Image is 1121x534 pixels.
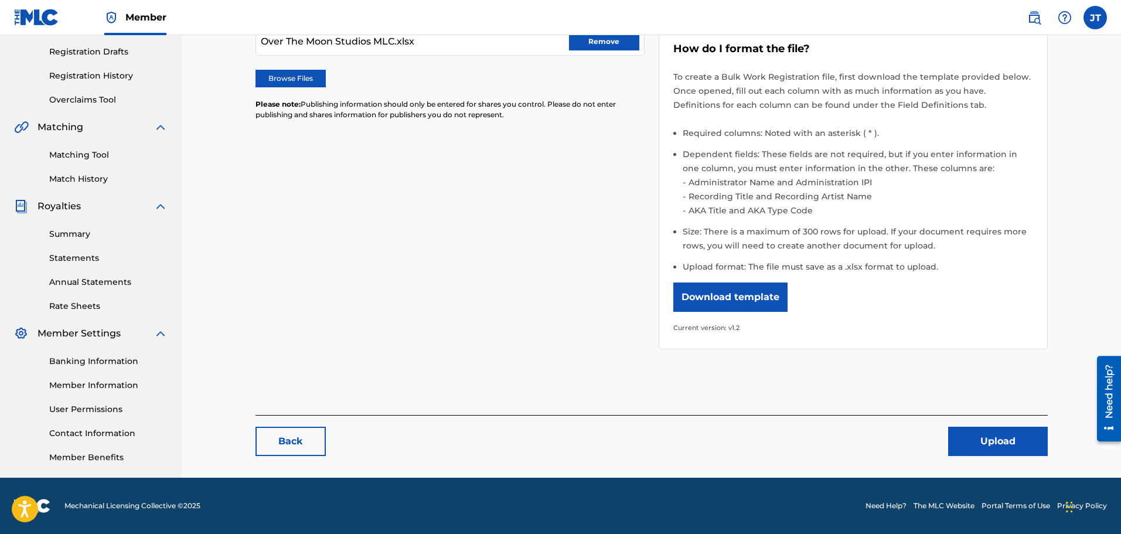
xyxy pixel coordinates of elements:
[1023,6,1046,29] a: Public Search
[1062,478,1121,534] iframe: Chat Widget
[1088,351,1121,445] iframe: Resource Center
[49,427,168,440] a: Contact Information
[49,252,168,264] a: Statements
[683,147,1033,225] li: Dependent fields: These fields are not required, but if you enter information in one column, you ...
[1058,11,1072,25] img: help
[255,100,301,108] span: Please note:
[982,501,1050,511] a: Portal Terms of Use
[1083,6,1107,29] div: User Menu
[948,427,1048,456] button: Upload
[49,46,168,58] a: Registration Drafts
[49,300,168,312] a: Rate Sheets
[49,276,168,288] a: Annual Statements
[255,70,326,87] label: Browse Files
[14,199,28,213] img: Royalties
[686,189,1033,203] li: Recording Title and Recording Artist Name
[49,173,168,185] a: Match History
[38,199,81,213] span: Royalties
[49,379,168,392] a: Member Information
[673,321,1033,335] p: Current version: v1.2
[49,70,168,82] a: Registration History
[255,99,645,120] p: Publishing information should only be entered for shares you control. Please do not enter publish...
[255,427,326,456] a: Back
[1066,489,1073,525] div: Drag
[38,120,83,134] span: Matching
[154,199,168,213] img: expand
[14,120,29,134] img: Matching
[683,260,1033,274] li: Upload format: The file must save as a .xlsx format to upload.
[49,355,168,368] a: Banking Information
[64,501,200,511] span: Mechanical Licensing Collective © 2025
[14,499,50,513] img: logo
[686,203,1033,217] li: AKA Title and AKA Type Code
[1053,6,1076,29] div: Help
[1057,501,1107,511] a: Privacy Policy
[569,33,639,50] button: Remove
[673,42,1033,56] h5: How do I format the file?
[49,451,168,464] a: Member Benefits
[686,175,1033,189] li: Administrator Name and Administration IPI
[683,126,1033,147] li: Required columns: Noted with an asterisk ( * ).
[49,403,168,416] a: User Permissions
[104,11,118,25] img: Top Rightsholder
[1027,11,1041,25] img: search
[49,94,168,106] a: Overclaims Tool
[673,283,788,312] button: Download template
[49,228,168,240] a: Summary
[38,326,121,341] span: Member Settings
[14,9,59,26] img: MLC Logo
[914,501,975,511] a: The MLC Website
[14,326,28,341] img: Member Settings
[673,70,1033,112] p: To create a Bulk Work Registration file, first download the template provided below. Once opened,...
[683,225,1033,260] li: Size: There is a maximum of 300 rows for upload. If your document requires more rows, you will ne...
[154,120,168,134] img: expand
[866,501,907,511] a: Need Help?
[154,326,168,341] img: expand
[261,35,414,49] span: Over The Moon Studios MLC.xlsx
[49,149,168,161] a: Matching Tool
[125,11,166,24] span: Member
